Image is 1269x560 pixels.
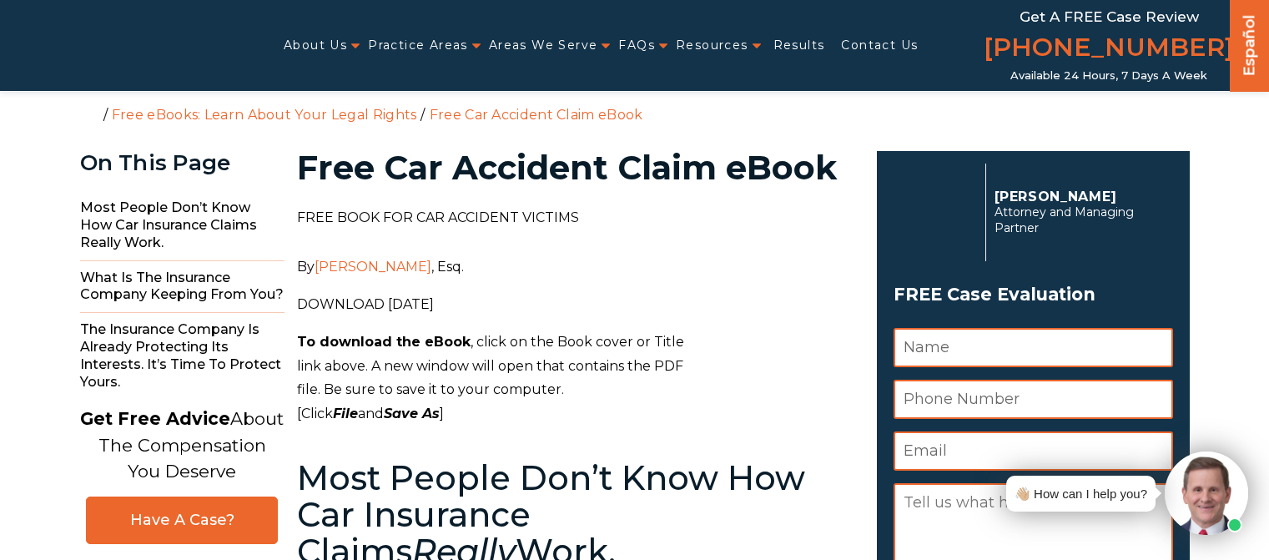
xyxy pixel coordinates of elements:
li: Free Car Accident Claim eBook [426,107,647,123]
a: Contact Us [841,28,918,63]
a: Home [84,106,99,121]
a: Practice Areas [368,28,468,63]
strong: To download the eBook [297,334,471,350]
a: [PHONE_NUMBER] [984,29,1234,69]
img: 9 Things [697,206,857,420]
input: Email [894,431,1173,471]
a: About Us [284,28,347,63]
a: [PERSON_NAME] [315,259,431,275]
span: The Insurance Company Is Already Protecting Its Interests. It’s Time to Protect Yours. [80,313,285,399]
strong: Get Free Advice [80,408,230,429]
em: File [333,406,358,421]
span: Attorney and Managing Partner [995,204,1164,236]
span: Available 24 Hours, 7 Days a Week [1010,69,1207,83]
a: Resources [676,28,748,63]
div: On This Page [80,151,285,175]
span: What Is the Insurance Company Keeping From You? [80,261,285,314]
img: Herbert Auger [894,170,977,254]
input: Name [894,328,1173,367]
a: Free eBooks: Learn About Your Legal Rights [112,107,417,123]
span: FREE Case Evaluation [894,279,1173,310]
p: DOWNLOAD [DATE] [297,293,857,317]
a: Areas We Serve [489,28,598,63]
p: By , Esq. [297,255,857,280]
span: Have A Case? [103,511,260,530]
div: 👋🏼 How can I help you? [1015,482,1147,505]
input: Phone Number [894,380,1173,419]
p: FREE BOOK FOR CAR ACCIDENT VICTIMS [297,206,857,230]
img: Auger & Auger Accident and Injury Lawyers Logo [10,29,219,61]
img: Intaker widget Avatar [1165,452,1248,535]
em: Save As [384,406,440,421]
span: Get a FREE Case Review [1020,8,1199,25]
p: , click on the Book cover or Title link above. A new window will open that contains the PDF file.... [297,330,857,426]
a: FAQs [618,28,655,63]
h1: Free Car Accident Claim eBook [297,151,857,184]
a: Results [773,28,825,63]
p: [PERSON_NAME] [995,189,1164,204]
span: Most People Don’t Know How Car Insurance Claims Really Work. [80,191,285,260]
p: About The Compensation You Deserve [80,406,284,485]
a: Have A Case? [86,497,278,544]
